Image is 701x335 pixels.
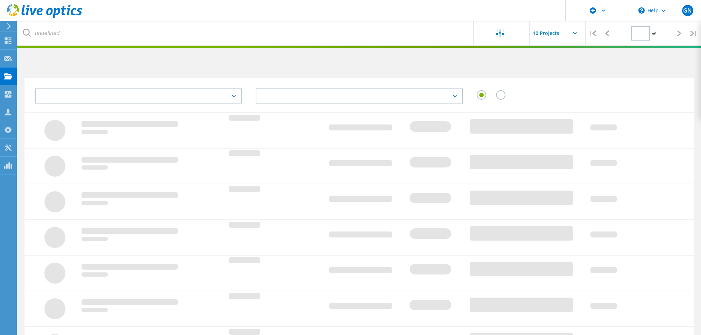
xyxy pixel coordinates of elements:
[683,8,692,13] span: GN
[17,21,474,45] input: undefined
[7,15,82,20] a: Live Optics Dashboard
[652,31,656,37] span: of
[638,7,645,14] svg: \n
[687,21,701,46] div: |
[586,21,600,46] div: |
